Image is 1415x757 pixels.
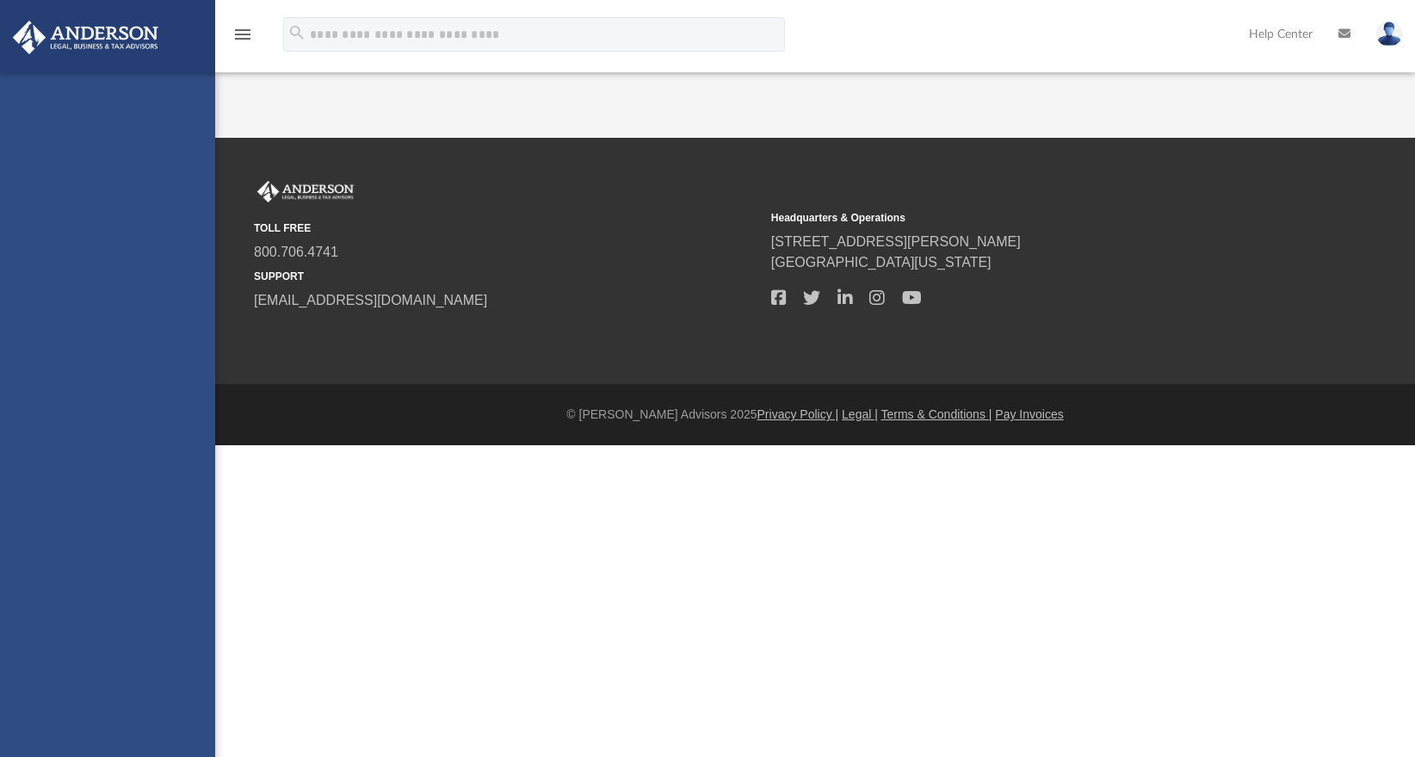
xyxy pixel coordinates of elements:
[8,21,164,54] img: Anderson Advisors Platinum Portal
[254,269,759,284] small: SUPPORT
[771,234,1021,249] a: [STREET_ADDRESS][PERSON_NAME]
[771,210,1276,226] small: Headquarters & Operations
[254,293,487,307] a: [EMAIL_ADDRESS][DOMAIN_NAME]
[1376,22,1402,47] img: User Pic
[254,181,357,203] img: Anderson Advisors Platinum Portal
[215,406,1415,424] div: © [PERSON_NAME] Advisors 2025
[995,407,1063,421] a: Pay Invoices
[757,407,839,421] a: Privacy Policy |
[254,245,338,259] a: 800.706.4741
[232,33,253,45] a: menu
[842,407,878,421] a: Legal |
[254,220,759,236] small: TOLL FREE
[232,24,253,45] i: menu
[771,255,992,270] a: [GEOGRAPHIC_DATA][US_STATE]
[881,407,992,421] a: Terms & Conditions |
[287,23,306,42] i: search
